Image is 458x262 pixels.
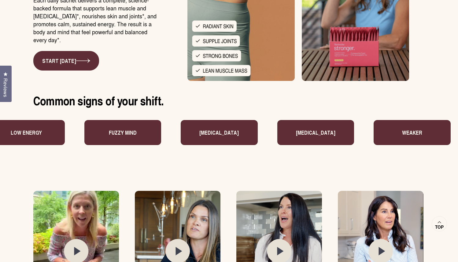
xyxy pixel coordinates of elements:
[2,78,9,97] span: Reviews
[33,93,425,108] h2: Common signs of your shift.
[267,129,306,136] p: [MEDICAL_DATA]
[33,51,99,71] a: START [DATE]
[373,129,393,136] p: Weaker
[80,129,108,136] p: Fuzzy mind
[435,224,444,230] span: Top
[170,129,210,136] p: [MEDICAL_DATA]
